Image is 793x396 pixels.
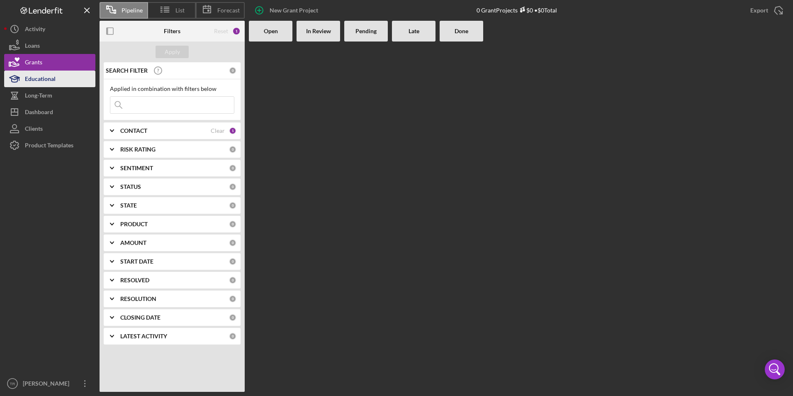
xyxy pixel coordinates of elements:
b: CLOSING DATE [120,314,161,321]
b: AMOUNT [120,240,146,246]
button: Export [742,2,789,19]
button: Long-Term [4,87,95,104]
b: START DATE [120,258,153,265]
b: SENTIMENT [120,165,153,171]
div: 0 [229,183,236,191]
b: CONTACT [120,127,147,134]
div: Apply [165,46,180,58]
button: Loans [4,37,95,54]
div: 0 [229,258,236,265]
button: New Grant Project [249,2,326,19]
b: PRODUCT [120,221,148,227]
b: Late [409,28,419,34]
button: Product Templates [4,137,95,154]
div: 0 [229,295,236,303]
b: RISK RATING [120,146,156,153]
button: Dashboard [4,104,95,120]
div: Applied in combination with filters below [110,86,234,92]
button: TR[PERSON_NAME] [4,375,95,392]
div: 0 [229,314,236,321]
b: Open [264,28,278,34]
b: Filters [164,28,180,34]
b: STATE [120,202,137,209]
div: Long-Term [25,87,52,106]
div: Export [750,2,768,19]
b: Pending [355,28,377,34]
div: [PERSON_NAME] [21,375,75,394]
div: 0 [229,202,236,209]
div: $0 [518,7,533,14]
div: 1 [232,27,241,35]
div: Educational [25,71,56,89]
b: SEARCH FILTER [106,67,148,74]
div: New Grant Project [270,2,318,19]
div: Loans [25,37,40,56]
button: Clients [4,120,95,137]
b: RESOLUTION [120,296,156,302]
div: 0 [229,146,236,153]
div: 0 [229,220,236,228]
div: 0 [229,67,236,74]
div: Product Templates [25,137,73,156]
div: Grants [25,54,42,73]
button: Grants [4,54,95,71]
text: TR [10,381,15,386]
div: Reset [214,28,228,34]
div: 0 [229,164,236,172]
div: 0 [229,276,236,284]
div: 1 [229,127,236,134]
b: RESOLVED [120,277,149,284]
div: Open Intercom Messenger [765,359,785,379]
b: Done [455,28,468,34]
div: Dashboard [25,104,53,122]
div: 0 [229,239,236,247]
button: Apply [156,46,189,58]
div: Activity [25,21,45,39]
button: Activity [4,21,95,37]
b: In Review [306,28,331,34]
span: Forecast [217,7,240,14]
b: LATEST ACTIVITY [120,333,167,340]
div: Clear [211,127,225,134]
button: Educational [4,71,95,87]
span: List [175,7,185,14]
div: Clients [25,120,43,139]
div: 0 [229,332,236,340]
div: 0 Grant Projects • $0 Total [477,7,557,14]
span: Pipeline [122,7,143,14]
b: STATUS [120,183,141,190]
